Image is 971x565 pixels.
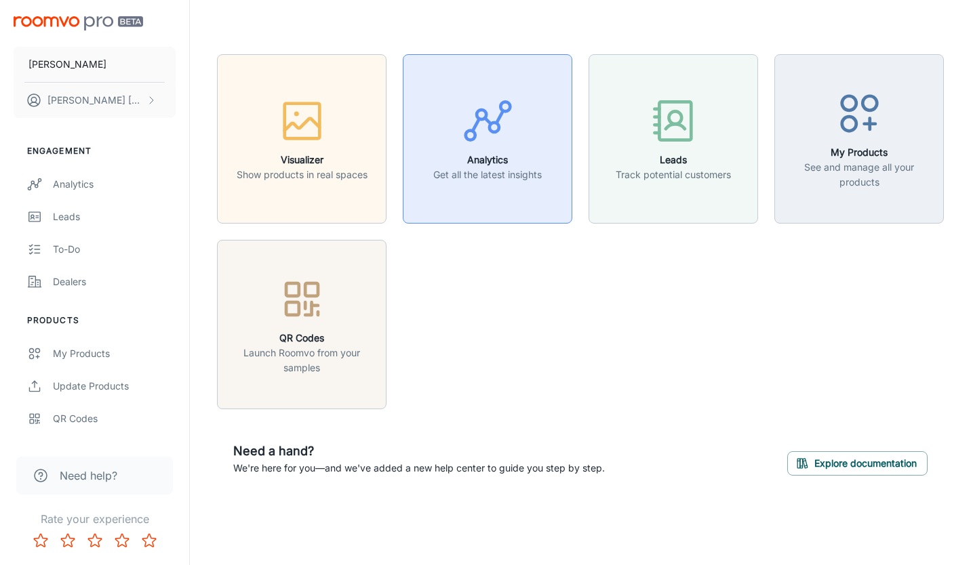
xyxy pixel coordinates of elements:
div: To-do [53,242,176,257]
div: My Products [53,346,176,361]
a: My ProductsSee and manage all your products [774,131,944,144]
p: We're here for you—and we've added a new help center to guide you step by step. [233,461,605,476]
div: QR Codes [53,411,176,426]
a: QR CodesLaunch Roomvo from your samples [217,316,387,330]
p: Track potential customers [616,167,731,182]
button: LeadsTrack potential customers [589,54,758,224]
h6: QR Codes [226,331,378,346]
button: Rate 1 star [27,527,54,554]
span: Need help? [60,467,117,484]
a: Explore documentation [787,455,928,469]
h6: Analytics [433,152,542,167]
button: My ProductsSee and manage all your products [774,54,944,224]
h6: My Products [783,145,935,160]
button: VisualizerShow products in real spaces [217,54,387,224]
a: LeadsTrack potential customers [589,131,758,144]
p: See and manage all your products [783,160,935,190]
p: Show products in real spaces [237,167,368,182]
p: Get all the latest insights [433,167,542,182]
button: [PERSON_NAME] [PERSON_NAME] [14,83,176,118]
div: Leads [53,209,176,224]
button: Rate 3 star [81,527,108,554]
button: AnalyticsGet all the latest insights [403,54,572,224]
p: Launch Roomvo from your samples [226,346,378,375]
div: Update Products [53,379,176,394]
h6: Visualizer [237,152,368,167]
div: Analytics [53,177,176,192]
p: Rate your experience [11,511,178,527]
img: Roomvo PRO Beta [14,16,143,30]
h6: Need a hand? [233,442,605,461]
a: AnalyticsGet all the latest insights [403,131,572,144]
div: Dealers [53,274,176,289]
button: Rate 2 star [54,527,81,554]
button: [PERSON_NAME] [14,47,176,82]
p: [PERSON_NAME] [28,57,106,72]
h6: Leads [616,152,731,167]
button: Rate 5 star [136,527,163,554]
p: [PERSON_NAME] [PERSON_NAME] [47,93,143,108]
button: QR CodesLaunch Roomvo from your samples [217,240,387,409]
button: Explore documentation [787,451,928,476]
button: Rate 4 star [108,527,136,554]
